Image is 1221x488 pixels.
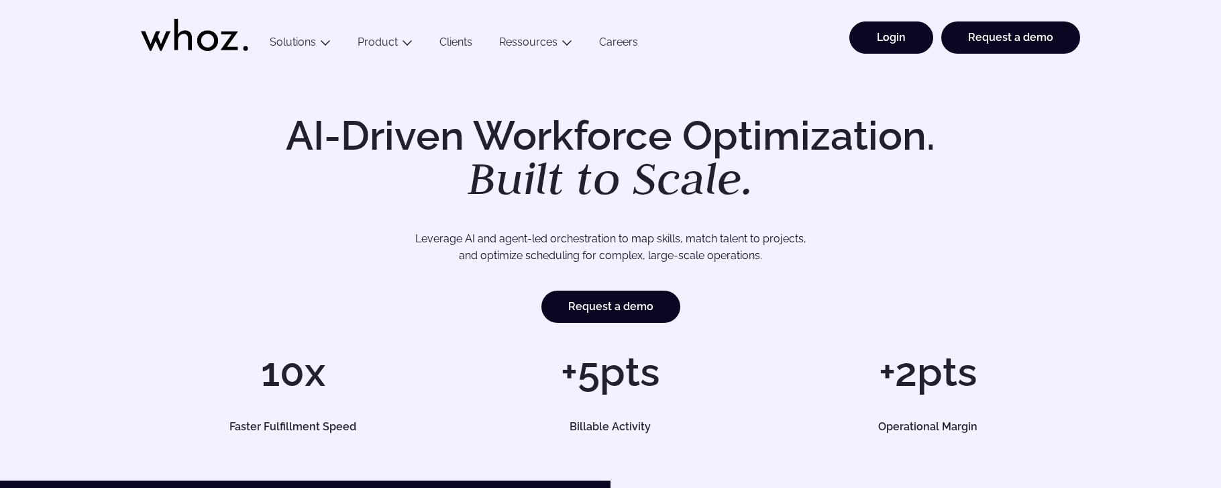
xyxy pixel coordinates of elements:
[849,21,933,54] a: Login
[791,422,1065,432] h5: Operational Margin
[256,36,344,54] button: Solutions
[141,352,445,392] h1: 10x
[941,21,1080,54] a: Request a demo
[458,352,762,392] h1: +5pts
[486,36,586,54] button: Ressources
[1132,399,1202,469] iframe: Chatbot
[426,36,486,54] a: Clients
[358,36,398,48] a: Product
[267,115,954,201] h1: AI-Driven Workforce Optimization.
[188,230,1033,264] p: Leverage AI and agent-led orchestration to map skills, match talent to projects, and optimize sch...
[344,36,426,54] button: Product
[474,422,747,432] h5: Billable Activity
[468,148,753,207] em: Built to Scale.
[776,352,1080,392] h1: +2pts
[541,291,680,323] a: Request a demo
[156,422,430,432] h5: Faster Fulfillment Speed
[499,36,558,48] a: Ressources
[586,36,651,54] a: Careers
